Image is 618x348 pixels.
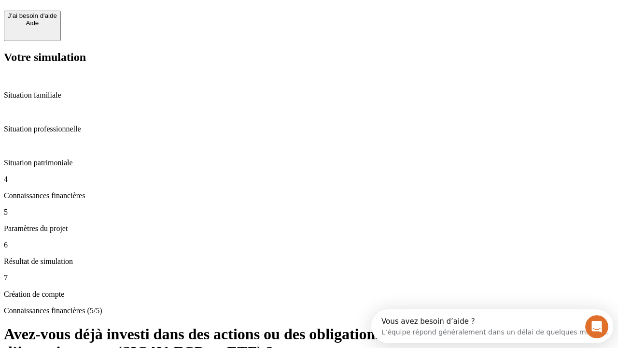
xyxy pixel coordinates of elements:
p: 4 [4,175,614,184]
p: Connaissances financières [4,191,614,200]
p: Connaissances financières (5/5) [4,306,614,315]
p: Création de compte [4,290,614,299]
h2: Votre simulation [4,51,614,64]
p: Paramètres du projet [4,224,614,233]
p: Situation familiale [4,91,614,100]
iframe: Intercom live chat [585,315,608,338]
p: 6 [4,241,614,249]
div: L’équipe répond généralement dans un délai de quelques minutes. [10,16,238,26]
button: J’ai besoin d'aideAide [4,11,61,41]
div: Ouvrir le Messenger Intercom [4,4,266,30]
p: Situation professionnelle [4,125,614,133]
iframe: Intercom live chat discovery launcher [371,309,613,343]
div: J’ai besoin d'aide [8,12,57,19]
div: Aide [8,19,57,27]
p: 5 [4,208,614,217]
p: 7 [4,274,614,282]
div: Vous avez besoin d’aide ? [10,8,238,16]
p: Situation patrimoniale [4,159,614,167]
p: Résultat de simulation [4,257,614,266]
